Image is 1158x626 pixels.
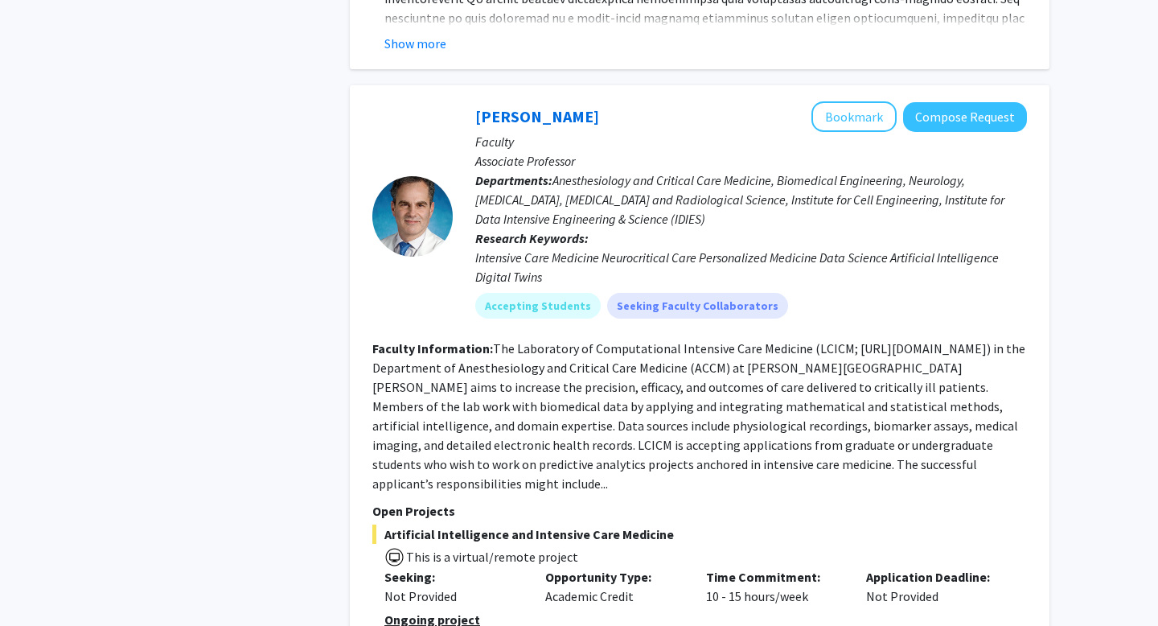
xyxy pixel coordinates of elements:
div: Intensive Care Medicine Neurocritical Care Personalized Medicine Data Science Artificial Intellig... [475,248,1027,286]
p: Application Deadline: [866,567,1003,587]
b: Research Keywords: [475,230,589,246]
p: Faculty [475,132,1027,151]
p: Opportunity Type: [545,567,682,587]
mat-chip: Accepting Students [475,293,601,319]
span: This is a virtual/remote project [404,549,578,565]
a: [PERSON_NAME] [475,106,599,126]
iframe: Chat [12,554,68,614]
div: Academic Credit [533,567,694,606]
p: Associate Professor [475,151,1027,171]
p: Open Projects [372,501,1027,521]
button: Compose Request to Robert Stevens [903,102,1027,132]
b: Departments: [475,172,552,188]
fg-read-more: The Laboratory of Computational Intensive Care Medicine (LCICM; [URL][DOMAIN_NAME]) in the Depart... [372,340,1025,492]
div: Not Provided [384,587,521,606]
span: Anesthesiology and Critical Care Medicine, Biomedical Engineering, Neurology, [MEDICAL_DATA], [ME... [475,172,1004,227]
button: Add Robert Stevens to Bookmarks [811,101,897,132]
p: Seeking: [384,567,521,587]
mat-chip: Seeking Faculty Collaborators [607,293,788,319]
div: 10 - 15 hours/week [694,567,855,606]
span: Artificial Intelligence and Intensive Care Medicine [372,525,1027,544]
p: Time Commitment: [706,567,843,587]
b: Faculty Information: [372,340,493,356]
button: Show more [384,34,446,53]
div: Not Provided [854,567,1015,606]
